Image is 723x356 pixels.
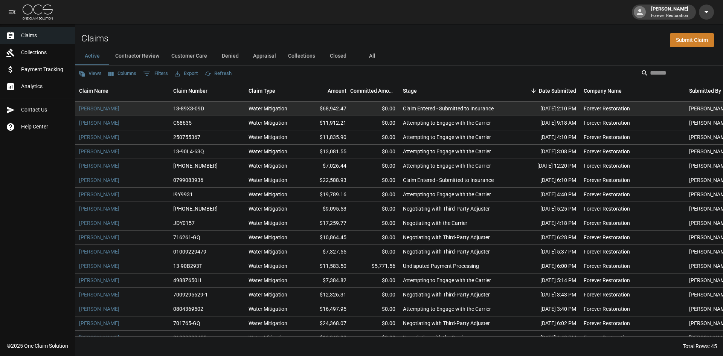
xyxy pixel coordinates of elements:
div: $22,588.93 [301,173,350,188]
div: Committed Amount [350,80,399,101]
div: $7,384.82 [301,273,350,288]
span: Payment Tracking [21,66,69,73]
a: [PERSON_NAME] [79,148,119,155]
div: Forever Restoration [584,262,630,270]
div: I9Y9931 [173,191,193,198]
div: $24,368.07 [301,316,350,331]
h2: Claims [81,33,108,44]
p: Forever Restoration [651,13,688,19]
button: Denied [213,47,247,65]
div: Forever Restoration [584,176,630,184]
div: Claim Type [245,80,301,101]
button: Select columns [107,68,138,79]
div: [DATE] 12:20 PM [512,159,580,173]
div: $0.00 [350,116,399,130]
div: Water Mitigation [249,305,287,313]
div: 13-89X3-09D [173,105,204,112]
div: [DATE] 6:10 PM [512,173,580,188]
div: $0.00 [350,145,399,159]
div: 13-90L4-63Q [173,148,204,155]
div: $0.00 [350,288,399,302]
div: $11,912.21 [301,116,350,130]
div: [DATE] 6:28 PM [512,231,580,245]
div: Water Mitigation [249,191,287,198]
a: [PERSON_NAME] [79,262,119,270]
div: Forever Restoration [584,277,630,284]
div: Water Mitigation [249,277,287,284]
div: $7,026.44 [301,159,350,173]
div: Water Mitigation [249,334,287,341]
button: Collections [282,47,321,65]
div: $68,942.47 [301,102,350,116]
div: Forever Restoration [584,248,630,255]
a: [PERSON_NAME] [79,291,119,298]
a: Submit Claim [670,33,714,47]
div: Attempting to Engage with the Carrier [403,277,491,284]
div: Water Mitigation [249,291,287,298]
div: Forever Restoration [584,105,630,112]
div: Water Mitigation [249,262,287,270]
span: Help Center [21,123,69,131]
div: $0.00 [350,188,399,202]
div: Claim Entered - Submitted to Insurance [403,105,494,112]
a: [PERSON_NAME] [79,119,119,127]
div: Claim Number [173,80,207,101]
a: [PERSON_NAME] [79,248,119,255]
div: Water Mitigation [249,148,287,155]
button: Refresh [203,68,233,79]
div: C58635 [173,119,192,127]
div: Company Name [580,80,685,101]
div: 01-009-271163 [173,162,218,170]
div: $0.00 [350,102,399,116]
div: [DATE] 6:02 PM [512,316,580,331]
div: Water Mitigation [249,319,287,327]
div: Negotiating with Third-Party Adjuster [403,319,490,327]
a: [PERSON_NAME] [79,334,119,341]
button: All [355,47,389,65]
div: Claim Entered - Submitted to Insurance [403,176,494,184]
div: Negotiating with Third-Party Adjuster [403,234,490,241]
div: $11,835.90 [301,130,350,145]
div: $16,248.93 [301,331,350,345]
div: [DATE] 4:10 PM [512,130,580,145]
div: Negotiating with Third-Party Adjuster [403,248,490,255]
span: Collections [21,49,69,57]
div: $19,789.16 [301,188,350,202]
div: Claim Name [75,80,169,101]
div: Forever Restoration [584,191,630,198]
div: 701765-GQ [173,319,200,327]
div: 7009295629-1 [173,291,208,298]
div: Attempting to Engage with the Carrier [403,305,491,313]
a: [PERSON_NAME] [79,162,119,170]
div: Forever Restoration [584,133,630,141]
button: open drawer [5,5,20,20]
div: Forever Restoration [584,148,630,155]
a: [PERSON_NAME] [79,105,119,112]
div: Stage [403,80,417,101]
button: Sort [528,86,539,96]
div: $0.00 [350,202,399,216]
div: Claim Number [169,80,245,101]
div: Forever Restoration [584,205,630,212]
div: 4988Z650H [173,277,201,284]
span: Contact Us [21,106,69,114]
div: Negotiating with Third-Party Adjuster [403,291,490,298]
div: Forever Restoration [584,319,630,327]
button: Export [173,68,200,79]
div: Claim Type [249,80,275,101]
div: Water Mitigation [249,133,287,141]
span: Claims [21,32,69,40]
div: Water Mitigation [249,205,287,212]
div: [DATE] 3:43 PM [512,288,580,302]
div: $5,771.56 [350,259,399,273]
div: 0799083936 [173,176,203,184]
a: [PERSON_NAME] [79,191,119,198]
a: [PERSON_NAME] [79,319,119,327]
div: $0.00 [350,273,399,288]
div: $9,095.53 [301,202,350,216]
img: ocs-logo-white-transparent.png [23,5,53,20]
div: [PERSON_NAME] [648,5,691,19]
a: [PERSON_NAME] [79,234,119,241]
button: Views [77,68,104,79]
div: [DATE] 6:00 PM [512,259,580,273]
